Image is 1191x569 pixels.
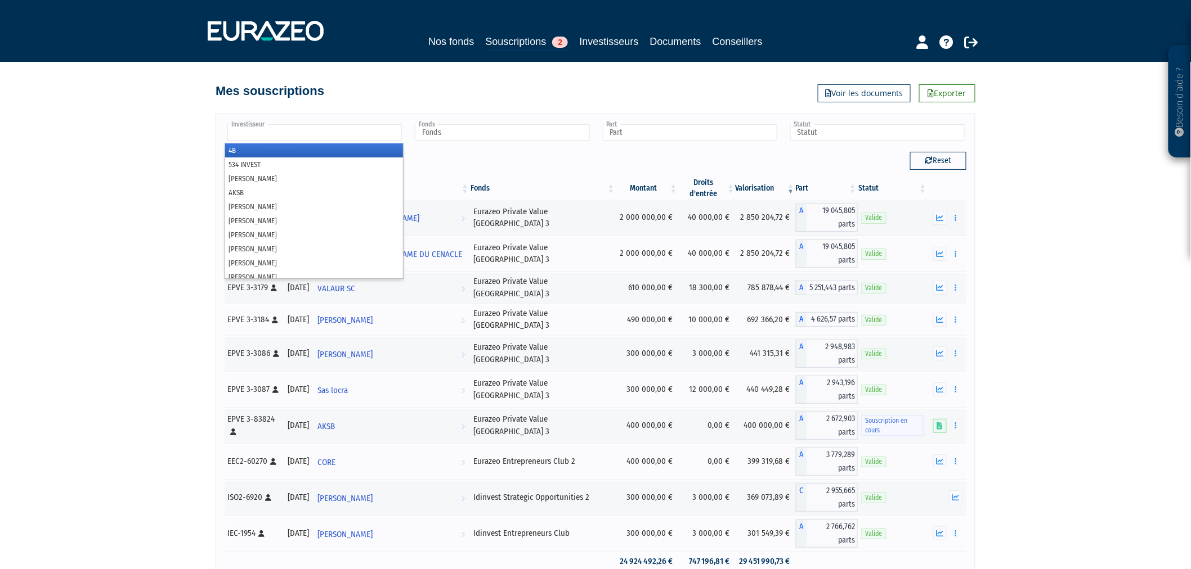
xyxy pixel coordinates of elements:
i: Voir l'investisseur [462,265,465,286]
span: Valide [862,283,886,293]
div: [DATE] [288,314,310,326]
span: 3 779,289 parts [807,448,858,476]
span: A [796,281,807,295]
i: [Français] Personne physique [258,530,265,537]
div: [DATE] [288,491,310,503]
td: 490 000,00 € [616,304,678,336]
td: 40 000,00 € [678,200,735,236]
div: EPVE 3-3086 [227,347,280,359]
i: Voir l'investisseur [462,524,465,545]
li: AKSB [225,186,403,200]
div: [DATE] [288,282,310,293]
span: [PERSON_NAME] [318,344,373,365]
i: Voir l'investisseur [462,278,465,299]
a: [PERSON_NAME] [314,522,470,545]
div: EEC2-60270 [227,455,280,467]
li: [PERSON_NAME] [225,214,403,228]
div: IEC-1954 [227,527,280,539]
div: A - Eurazeo Private Value Europe 3 [796,376,858,404]
th: Valorisation: activer pour trier la colonne par ordre croissant [736,177,796,200]
div: [DATE] [288,383,310,395]
th: Fonds: activer pour trier la colonne par ordre croissant [470,177,616,200]
li: 4B [225,143,403,157]
td: 3 000,00 € [678,336,735,372]
i: [Français] Personne physique [230,428,236,435]
div: Eurazeo Private Value [GEOGRAPHIC_DATA] 3 [474,242,612,266]
div: Idinvest Entrepreneurs Club [474,527,612,539]
li: [PERSON_NAME] [225,171,403,186]
li: [PERSON_NAME] [225,200,403,214]
span: Valide [862,249,886,259]
span: Valide [862,315,886,326]
span: [PERSON_NAME] [318,488,373,509]
div: A - Eurazeo Private Value Europe 3 [796,312,858,327]
td: 3 000,00 € [678,480,735,516]
td: 400 000,00 € [736,408,796,444]
a: Sas locra [314,378,470,401]
i: Voir l'investisseur [462,488,465,509]
div: [DATE] [288,419,310,431]
span: Valide [862,213,886,223]
span: CORE [318,452,336,473]
span: A [796,240,807,268]
span: 19 045,805 parts [807,204,858,232]
span: A [796,312,807,327]
th: Droits d'entrée: activer pour trier la colonne par ordre croissant [678,177,735,200]
li: [PERSON_NAME] [225,228,403,242]
div: A - Idinvest Entrepreneurs Club [796,520,858,548]
button: Reset [910,152,966,170]
span: A [796,376,807,404]
span: Valide [862,529,886,539]
span: Valide [862,385,886,395]
span: [PERSON_NAME] [318,310,373,331]
span: Valide [862,457,886,467]
i: Voir l'investisseur [462,344,465,365]
span: 2 [552,37,568,48]
div: Eurazeo Private Value [GEOGRAPHIC_DATA] 3 [474,308,612,332]
td: 300 000,00 € [616,372,678,408]
div: EPVE 3-3179 [227,282,280,293]
a: Conseillers [713,34,763,49]
td: 2 850 204,72 € [736,200,796,236]
td: 369 073,89 € [736,480,796,516]
a: Exporter [919,84,975,102]
span: A [796,340,807,368]
td: 3 000,00 € [678,516,735,552]
td: 12 000,00 € [678,372,735,408]
td: 2 000 000,00 € [616,200,678,236]
div: Eurazeo Private Value [GEOGRAPHIC_DATA] 3 [474,206,612,230]
td: 40 000,00 € [678,236,735,272]
div: A - Eurazeo Entrepreneurs Club 2 [796,448,858,476]
span: 2 943,196 parts [807,376,858,404]
th: Montant: activer pour trier la colonne par ordre croissant [616,177,678,200]
span: A [796,520,807,548]
a: Voir les documents [818,84,911,102]
span: A [796,412,807,440]
td: 399 319,68 € [736,444,796,480]
div: ISO2-6920 [227,491,280,503]
span: C [796,484,807,512]
i: [Français] Personne physique [265,494,271,501]
span: 4 626,57 parts [807,312,858,327]
a: Investisseurs [579,34,638,49]
div: Eurazeo Private Value [GEOGRAPHIC_DATA] 3 [474,276,612,300]
div: EPVE 3-3087 [227,383,280,395]
td: 785 878,44 € [736,272,796,304]
li: [PERSON_NAME] [225,242,403,256]
span: Valide [862,349,886,359]
div: Eurazeo Private Value [GEOGRAPHIC_DATA] 3 [474,341,612,365]
div: Eurazeo Entrepreneurs Club 2 [474,455,612,467]
i: Voir l'investisseur [462,416,465,437]
a: VALAUR SC [314,277,470,299]
span: 2 766,762 parts [807,520,858,548]
a: Souscriptions2 [485,34,568,51]
h4: Mes souscriptions [216,84,324,98]
div: [DATE] [288,347,310,359]
i: [Français] Personne physique [270,458,276,465]
div: A - Eurazeo Private Value Europe 3 [796,412,858,440]
li: [PERSON_NAME] [225,256,403,270]
th: Part: activer pour trier la colonne par ordre croissant [796,177,858,200]
div: [DATE] [288,455,310,467]
div: A - Eurazeo Private Value Europe 3 [796,340,858,368]
td: 692 366,20 € [736,304,796,336]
